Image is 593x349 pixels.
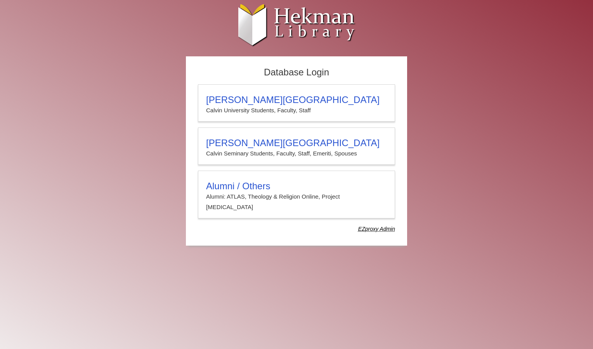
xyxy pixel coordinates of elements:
[206,94,387,105] h3: [PERSON_NAME][GEOGRAPHIC_DATA]
[206,181,387,192] h3: Alumni / Others
[206,105,387,115] p: Calvin University Students, Faculty, Staff
[198,84,395,122] a: [PERSON_NAME][GEOGRAPHIC_DATA]Calvin University Students, Faculty, Staff
[206,181,387,212] summary: Alumni / OthersAlumni: ATLAS, Theology & Religion Online, Project [MEDICAL_DATA]
[206,148,387,159] p: Calvin Seminary Students, Faculty, Staff, Emeriti, Spouses
[194,65,399,80] h2: Database Login
[206,192,387,212] p: Alumni: ATLAS, Theology & Religion Online, Project [MEDICAL_DATA]
[198,127,395,165] a: [PERSON_NAME][GEOGRAPHIC_DATA]Calvin Seminary Students, Faculty, Staff, Emeriti, Spouses
[358,226,395,232] dfn: Use Alumni login
[206,138,387,148] h3: [PERSON_NAME][GEOGRAPHIC_DATA]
